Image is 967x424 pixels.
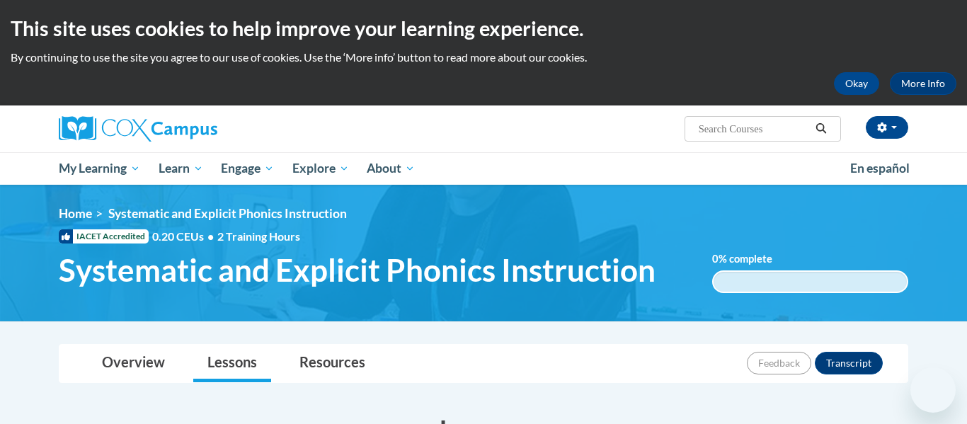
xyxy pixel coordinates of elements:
a: Cox Campus [59,116,328,142]
span: 0.20 CEUs [152,229,217,244]
a: More Info [890,72,956,95]
span: 2 Training Hours [217,229,300,243]
span: IACET Accredited [59,229,149,243]
span: Explore [292,160,349,177]
button: Transcript [815,352,883,374]
span: Systematic and Explicit Phonics Instruction [108,206,347,221]
button: Feedback [747,352,811,374]
iframe: Button to launch messaging window [910,367,956,413]
span: Learn [159,160,203,177]
span: About [367,160,415,177]
span: My Learning [59,160,140,177]
a: Home [59,206,92,221]
button: Search [811,120,832,137]
a: My Learning [50,152,149,185]
span: Systematic and Explicit Phonics Instruction [59,251,656,289]
label: % complete [712,251,794,267]
p: By continuing to use the site you agree to our use of cookies. Use the ‘More info’ button to read... [11,50,956,65]
img: Cox Campus [59,116,217,142]
a: Overview [88,345,179,382]
button: Okay [834,72,879,95]
button: Account Settings [866,116,908,139]
a: Learn [149,152,212,185]
a: Lessons [193,345,271,382]
h2: This site uses cookies to help improve your learning experience. [11,14,956,42]
a: Engage [212,152,283,185]
span: 0 [712,253,719,265]
span: • [207,229,214,243]
input: Search Courses [697,120,811,137]
span: En español [850,161,910,176]
span: Engage [221,160,274,177]
a: Explore [283,152,358,185]
a: En español [841,154,919,183]
div: Main menu [38,152,929,185]
a: About [358,152,425,185]
a: Resources [285,345,379,382]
